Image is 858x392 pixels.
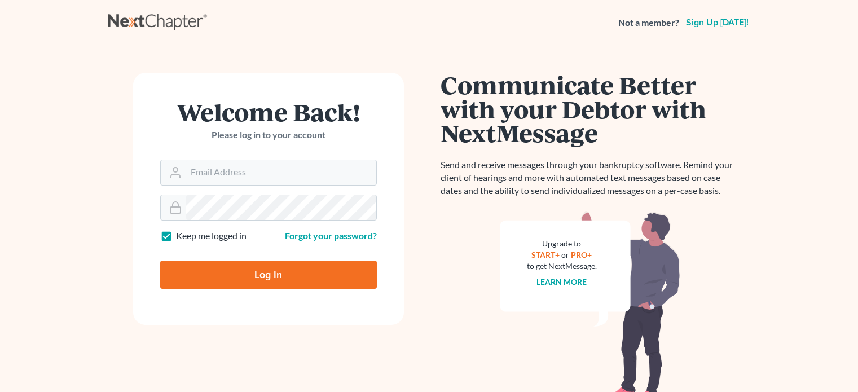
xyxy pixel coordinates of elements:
a: START+ [531,250,560,259]
p: Please log in to your account [160,129,377,142]
div: to get NextMessage. [527,261,597,272]
h1: Welcome Back! [160,100,377,124]
input: Email Address [186,160,376,185]
input: Log In [160,261,377,289]
label: Keep me logged in [176,230,247,243]
a: Sign up [DATE]! [684,18,751,27]
a: Learn more [536,277,587,287]
p: Send and receive messages through your bankruptcy software. Remind your client of hearings and mo... [441,158,740,197]
h1: Communicate Better with your Debtor with NextMessage [441,73,740,145]
span: or [561,250,569,259]
a: Forgot your password? [285,230,377,241]
strong: Not a member? [618,16,679,29]
div: Upgrade to [527,238,597,249]
a: PRO+ [571,250,592,259]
